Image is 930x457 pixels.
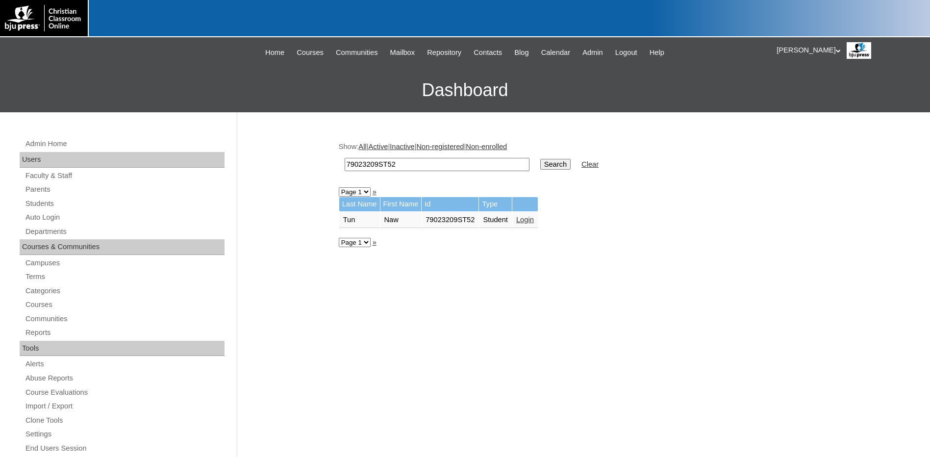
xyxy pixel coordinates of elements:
[339,142,824,177] div: Show: | | | |
[25,428,225,440] a: Settings
[336,47,378,58] span: Communities
[373,238,377,246] a: »
[541,47,570,58] span: Calendar
[536,47,575,58] a: Calendar
[417,143,464,151] a: Non-registered
[466,143,507,151] a: Non-enrolled
[25,414,225,427] a: Clone Tools
[25,313,225,325] a: Communities
[339,197,380,211] td: Last Name
[581,160,599,168] a: Clear
[645,47,669,58] a: Help
[331,47,383,58] a: Communities
[385,47,420,58] a: Mailbox
[516,216,534,224] a: Login
[390,143,415,151] a: Inactive
[265,47,284,58] span: Home
[422,47,466,58] a: Repository
[390,47,415,58] span: Mailbox
[610,47,642,58] a: Logout
[25,271,225,283] a: Terms
[20,152,225,168] div: Users
[474,47,502,58] span: Contacts
[469,47,507,58] a: Contacts
[5,68,925,112] h3: Dashboard
[25,358,225,370] a: Alerts
[25,442,225,455] a: End Users Session
[777,42,920,59] div: [PERSON_NAME]
[25,138,225,150] a: Admin Home
[20,239,225,255] div: Courses & Communities
[540,159,571,170] input: Search
[380,197,422,211] td: First Name
[509,47,533,58] a: Blog
[25,386,225,399] a: Course Evaluations
[358,143,366,151] a: All
[479,212,512,228] td: Student
[25,400,225,412] a: Import / Export
[25,183,225,196] a: Parents
[25,285,225,297] a: Categories
[25,299,225,311] a: Courses
[615,47,637,58] span: Logout
[25,372,225,384] a: Abuse Reports
[25,170,225,182] a: Faculty & Staff
[25,327,225,339] a: Reports
[260,47,289,58] a: Home
[292,47,328,58] a: Courses
[582,47,603,58] span: Admin
[514,47,528,58] span: Blog
[345,158,529,171] input: Search
[380,212,422,228] td: Naw
[20,341,225,356] div: Tools
[25,211,225,224] a: Auto Login
[5,5,83,31] img: logo-white.png
[373,188,377,196] a: »
[578,47,608,58] a: Admin
[297,47,324,58] span: Courses
[427,47,461,58] span: Repository
[25,198,225,210] a: Students
[479,197,512,211] td: Type
[368,143,388,151] a: Active
[650,47,664,58] span: Help
[422,212,478,228] td: 79023209ST52
[25,257,225,269] a: Campuses
[847,42,871,59] img: George / Distance Learning Online Staff
[422,197,478,211] td: Id
[25,226,225,238] a: Departments
[339,212,380,228] td: Tun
